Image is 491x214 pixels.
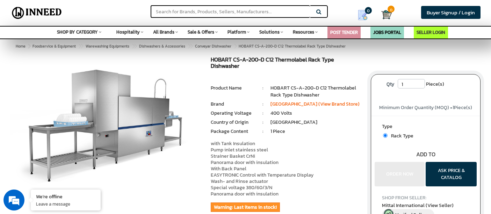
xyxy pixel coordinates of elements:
[228,29,246,35] span: Platform
[382,195,469,200] h4: SHOP FROM SELLER:
[188,42,191,50] span: >
[255,119,270,126] li: :
[211,119,255,126] li: Country of Origin
[132,42,135,50] span: >
[382,202,454,209] span: Mittal International (View Seller)
[270,100,360,108] a: [GEOGRAPHIC_DATA] (View Brand Store)
[270,128,360,135] li: 1 Piece
[36,201,95,207] p: Leave a message
[381,9,392,20] img: Cart
[330,29,358,36] a: POST TENDER
[417,29,445,36] a: SELLER LOGIN
[293,29,314,35] span: Resources
[255,85,270,92] li: :
[427,8,475,16] span: Buyer Signup / Login
[84,42,131,50] a: Warewashing Equipments
[453,104,454,111] span: 1
[373,29,401,36] a: JOBS PORTAL
[382,123,469,132] label: Type
[194,42,233,50] a: Conveyar Dishwasher
[358,10,368,20] img: Show My Quotes
[33,43,76,49] span: Foodservice & Equipment
[36,193,95,200] div: We're offline
[211,141,360,197] p: with Tank Insulation Pump inlet stainless steel Strainer Basket CrNi Panorama door with insulatio...
[31,43,346,49] span: HOBART CS-A-200-D C12 Thermolabel Rack Type Dishwasher
[211,85,255,92] li: Product Name
[270,110,360,117] li: 400 Volts
[270,85,360,99] li: HOBART CS-A-200-D C12 Thermolabel Rack Type Dishwasher
[255,101,270,108] li: :
[383,79,398,90] label: Qty
[211,202,280,212] p: Warning: Last items in stock!
[28,43,30,49] span: >
[138,42,187,50] a: Dishwashers & Accessories
[86,43,129,49] span: Warewashing Equipments
[259,29,280,35] span: Solutions
[234,42,237,50] span: >
[211,110,255,117] li: Operating Voltage
[14,42,27,50] a: Home
[388,6,395,13] span: 0
[371,150,480,158] div: ADD TO
[195,43,231,49] span: Conveyar Dishwasher
[270,119,360,126] li: [GEOGRAPHIC_DATA]
[211,101,255,108] li: Brand
[255,110,270,117] li: :
[255,128,270,135] li: :
[365,7,372,14] span: 0
[116,29,140,35] span: Hospitality
[426,79,444,90] span: Piece(s)
[151,5,310,18] input: Search for Brands, Products, Sellers, Manufacturers...
[426,162,477,186] button: ASK PRICE & CATALOG
[78,42,82,50] span: >
[139,43,185,49] span: Dishwashers & Accessories
[211,57,360,71] h1: HOBART CS-A-200-D C12 Thermolabel Rack Type Dishwasher
[379,104,472,111] span: Minimum Order Quantity (MOQ) = Piece(s)
[388,132,413,140] span: Rack Type
[10,57,200,192] img: HOBART CS-A-200-D,C12 Thermolabel Rack Type Dishwasher
[381,7,386,22] a: Cart 0
[211,128,255,135] li: Package Content
[31,42,77,50] a: Foodservice & Equipment
[421,6,481,19] a: Buyer Signup / Login
[153,29,174,35] span: All Brands
[349,7,381,23] a: my Quotes 0
[188,29,214,35] span: Sale & Offers
[57,29,98,35] span: SHOP BY CATEGORY
[9,4,64,22] img: Inneed.Market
